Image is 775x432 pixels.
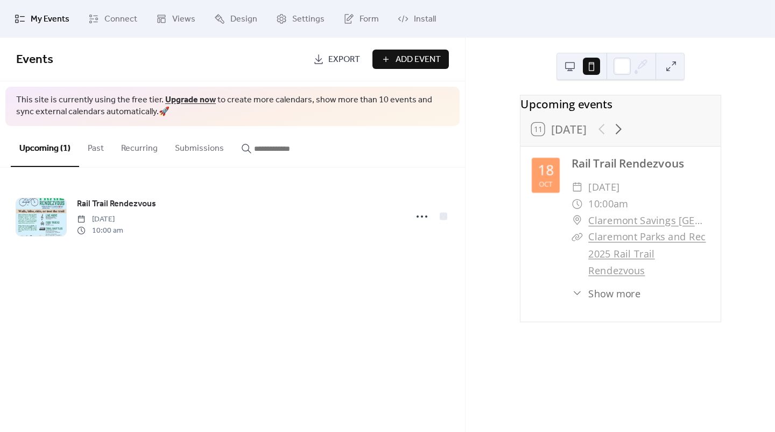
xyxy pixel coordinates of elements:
[79,126,112,166] button: Past
[588,196,628,212] span: 10:00am
[230,13,257,26] span: Design
[572,286,583,301] div: ​
[588,179,620,196] span: [DATE]
[77,225,123,236] span: 10:00 am
[112,126,166,166] button: Recurring
[572,229,583,246] div: ​
[172,13,195,26] span: Views
[572,286,641,301] button: ​Show more
[572,196,583,212] div: ​
[588,230,706,277] a: Claremont Parks and Rec 2025 Rail Trail Rendezvous
[11,126,79,167] button: Upcoming (1)
[148,4,203,33] a: Views
[31,13,69,26] span: My Events
[77,198,156,211] span: Rail Trail Rendezvous
[268,4,333,33] a: Settings
[77,214,123,225] span: [DATE]
[588,212,709,229] a: Claremont Savings [GEOGRAPHIC_DATA]
[572,179,583,196] div: ​
[292,13,325,26] span: Settings
[104,13,137,26] span: Connect
[6,4,77,33] a: My Events
[588,286,641,301] span: Show more
[538,180,552,187] div: Oct
[16,48,53,72] span: Events
[166,126,232,166] button: Submissions
[538,163,553,177] div: 18
[520,95,721,112] div: Upcoming events
[390,4,444,33] a: Install
[80,4,145,33] a: Connect
[572,156,684,171] a: Rail Trail Rendezvous
[396,53,441,66] span: Add Event
[328,53,360,66] span: Export
[305,50,368,69] a: Export
[360,13,379,26] span: Form
[572,212,583,229] div: ​
[16,94,449,119] span: This site is currently using the free tier. to create more calendars, show more than 10 events an...
[77,197,156,211] a: Rail Trail Rendezvous
[372,50,449,69] button: Add Event
[414,13,436,26] span: Install
[335,4,387,33] a: Form
[165,92,216,108] a: Upgrade now
[206,4,265,33] a: Design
